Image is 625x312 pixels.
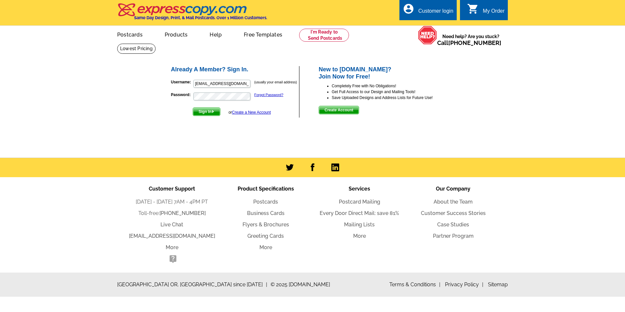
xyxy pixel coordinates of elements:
[229,109,271,115] div: or
[433,233,474,239] a: Partner Program
[117,8,267,20] a: Same Day Design, Print, & Mail Postcards. Over 1 Million Customers.
[421,210,486,216] a: Customer Success Stories
[434,199,473,205] a: About the Team
[403,3,414,15] i: account_circle
[171,92,193,98] label: Password:
[320,210,399,216] a: Every Door Direct Mail: save 81%
[199,26,232,42] a: Help
[332,83,455,89] li: Completely Free with No Obligations!
[134,15,267,20] h4: Same Day Design, Print, & Mail Postcards. Over 1 Million Customers.
[149,186,195,192] span: Customer Support
[436,186,470,192] span: Our Company
[332,89,455,95] li: Get Full Access to our Design and Mailing Tools!
[232,110,271,115] a: Create a New Account
[129,233,215,239] a: [EMAIL_ADDRESS][DOMAIN_NAME]
[117,281,267,289] span: [GEOGRAPHIC_DATA] OR, [GEOGRAPHIC_DATA] since [DATE]
[212,110,215,113] img: button-next-arrow-white.png
[448,39,501,46] a: [PHONE_NUMBER]
[319,106,359,114] button: Create Account
[344,221,375,228] a: Mailing Lists
[483,8,505,17] div: My Order
[247,210,285,216] a: Business Cards
[445,281,483,288] a: Privacy Policy
[247,233,284,239] a: Greeting Cards
[418,26,437,45] img: help
[233,26,293,42] a: Free Templates
[437,33,505,46] span: Need help? Are you stuck?
[332,95,455,101] li: Save Uploaded Designs and Address Lists for Future Use!
[160,210,206,216] a: [PHONE_NUMBER]
[193,107,220,116] button: Sign In
[467,7,505,15] a: shopping_cart My Order
[418,8,453,17] div: Customer login
[243,221,289,228] a: Flyers & Brochures
[353,233,366,239] a: More
[171,66,299,73] h2: Already A Member? Sign In.
[349,186,370,192] span: Services
[193,108,220,116] span: Sign In
[125,198,219,206] li: [DATE] - [DATE] 7AM - 4PM PT
[125,209,219,217] li: Toll-free:
[467,3,479,15] i: shopping_cart
[254,93,283,97] a: Forgot Password?
[339,199,380,205] a: Postcard Mailing
[107,26,153,42] a: Postcards
[253,199,278,205] a: Postcards
[389,281,440,288] a: Terms & Conditions
[488,281,508,288] a: Sitemap
[403,7,453,15] a: account_circle Customer login
[166,244,178,250] a: More
[238,186,294,192] span: Product Specifications
[437,39,501,46] span: Call
[171,79,193,85] label: Username:
[154,26,198,42] a: Products
[160,221,183,228] a: Live Chat
[259,244,272,250] a: More
[254,80,297,84] small: (usually your email address)
[319,66,455,80] h2: New to [DOMAIN_NAME]? Join Now for Free!
[271,281,330,289] span: © 2025 [DOMAIN_NAME]
[437,221,469,228] a: Case Studies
